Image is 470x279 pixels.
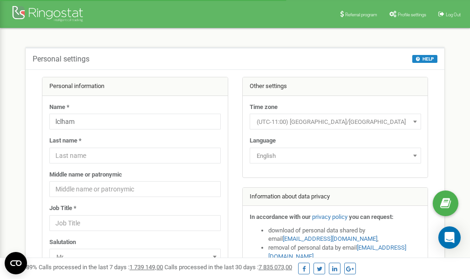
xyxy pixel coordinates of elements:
[49,215,221,231] input: Job Title
[243,188,428,206] div: Information about data privacy
[53,251,218,264] span: Mr.
[345,12,377,17] span: Referral program
[268,226,421,244] li: download of personal data shared by email ,
[446,12,461,17] span: Log Out
[5,252,27,274] button: Open CMP widget
[42,77,228,96] div: Personal information
[49,249,221,265] span: Mr.
[49,148,221,163] input: Last name
[250,213,311,220] strong: In accordance with our
[250,136,276,145] label: Language
[253,116,418,129] span: (UTC-11:00) Pacific/Midway
[250,114,421,129] span: (UTC-11:00) Pacific/Midway
[398,12,426,17] span: Profile settings
[49,103,69,112] label: Name *
[268,244,421,261] li: removal of personal data by email ,
[49,114,221,129] input: Name
[129,264,163,271] u: 1 739 149,00
[49,238,76,247] label: Salutation
[312,213,347,220] a: privacy policy
[250,148,421,163] span: English
[49,170,122,179] label: Middle name or patronymic
[349,213,394,220] strong: you can request:
[253,150,418,163] span: English
[39,264,163,271] span: Calls processed in the last 7 days :
[259,264,292,271] u: 7 835 073,00
[49,204,76,213] label: Job Title *
[49,136,82,145] label: Last name *
[250,103,278,112] label: Time zone
[438,226,461,249] div: Open Intercom Messenger
[49,181,221,197] input: Middle name or patronymic
[243,77,428,96] div: Other settings
[283,235,377,242] a: [EMAIL_ADDRESS][DOMAIN_NAME]
[164,264,292,271] span: Calls processed in the last 30 days :
[412,55,437,63] button: HELP
[33,55,89,63] h5: Personal settings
